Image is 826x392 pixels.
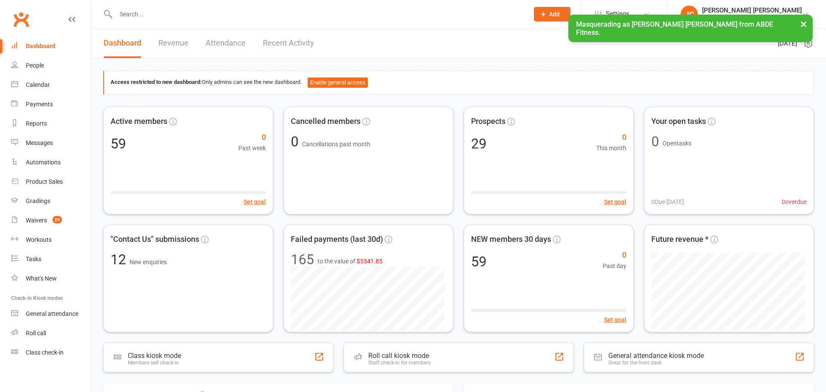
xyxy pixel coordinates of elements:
[604,197,626,207] button: Set goal
[26,81,50,88] div: Calendar
[603,249,626,262] span: 0
[52,216,62,223] span: 24
[26,159,61,166] div: Automations
[471,137,487,151] div: 29
[111,233,199,246] span: "Contact Us" submissions
[243,197,266,207] button: Set goal
[549,11,560,18] span: Add
[534,7,570,22] button: Add
[11,56,91,75] a: People
[368,360,431,366] div: Staff check-in for members
[702,14,802,22] div: ABDE Fitness
[26,101,53,108] div: Payments
[11,191,91,211] a: Gradings
[651,135,659,148] div: 0
[291,115,361,128] span: Cancelled members
[26,120,47,127] div: Reports
[576,20,773,37] span: Masquerading as [PERSON_NAME] [PERSON_NAME] from ABDE Fitness.
[26,349,64,356] div: Class check-in
[26,198,50,204] div: Gradings
[11,75,91,95] a: Calendar
[291,253,314,266] div: 165
[291,133,302,150] span: 0
[317,256,382,266] span: to the value of
[651,115,706,128] span: Your open tasks
[128,360,181,366] div: Members self check-in
[651,197,684,207] span: 0 Due [DATE]
[11,304,91,324] a: General attendance kiosk mode
[26,62,44,69] div: People
[26,236,52,243] div: Workouts
[26,43,55,49] div: Dashboard
[606,4,629,24] span: Settings
[11,269,91,288] a: What's New
[10,9,32,30] a: Clubworx
[651,233,709,246] span: Future revenue *
[11,133,91,153] a: Messages
[604,315,626,324] button: Set goal
[111,115,167,128] span: Active members
[357,258,382,265] span: $5341.85
[596,143,626,153] span: This month
[11,250,91,269] a: Tasks
[111,137,126,151] div: 59
[26,330,46,336] div: Roll call
[11,172,91,191] a: Product Sales
[663,140,691,147] span: Open tasks
[11,153,91,172] a: Automations
[111,79,202,85] strong: Access restricted to new dashboard:
[11,230,91,250] a: Workouts
[26,139,53,146] div: Messages
[302,141,370,148] span: Cancellations past month
[471,233,551,246] span: NEW members 30 days
[238,143,266,153] span: Past week
[11,343,91,362] a: Class kiosk mode
[308,77,368,88] button: Enable general access
[608,360,704,366] div: Great for the front desk
[596,131,626,144] span: 0
[11,95,91,114] a: Payments
[291,233,383,246] span: Failed payments (last 30d)
[11,114,91,133] a: Reports
[782,197,807,207] span: 0 overdue
[26,256,41,262] div: Tasks
[608,352,704,360] div: General attendance kiosk mode
[26,275,57,282] div: What's New
[471,115,505,128] span: Prospects
[471,255,487,269] div: 59
[26,310,78,317] div: General attendance
[26,217,47,224] div: Waivers
[368,352,431,360] div: Roll call kiosk mode
[796,15,811,33] button: ×
[11,211,91,230] a: Waivers 24
[603,261,626,271] span: Past day
[111,251,129,268] span: 12
[702,6,802,14] div: [PERSON_NAME] [PERSON_NAME]
[11,37,91,56] a: Dashboard
[113,8,523,20] input: Search...
[681,6,698,23] div: JC
[11,324,91,343] a: Roll call
[238,131,266,144] span: 0
[129,259,167,265] span: New enquiries
[128,352,181,360] div: Class kiosk mode
[111,77,807,88] div: Only admins can see the new dashboard.
[26,178,63,185] div: Product Sales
